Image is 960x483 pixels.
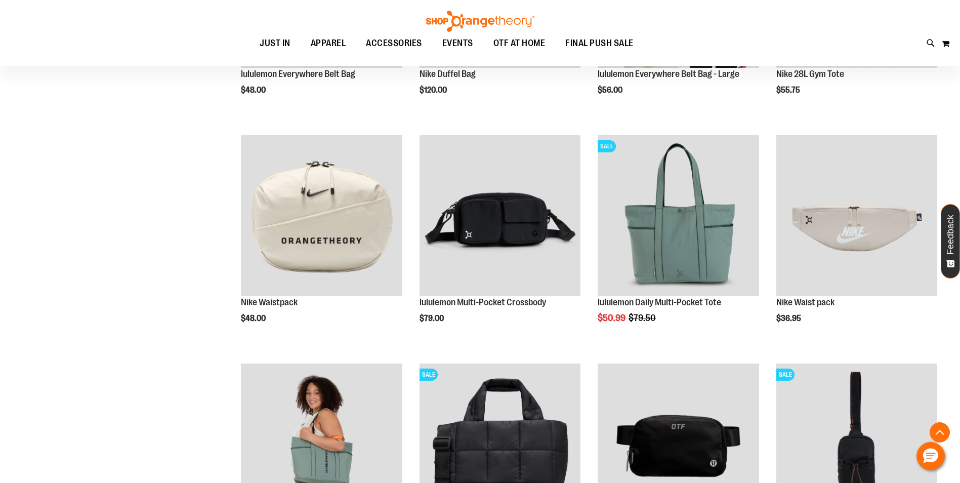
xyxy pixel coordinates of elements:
span: FINAL PUSH SALE [565,32,634,55]
img: lululemon Multi-Pocket Crossbody [420,135,580,296]
span: OTF AT HOME [493,32,546,55]
span: Feedback [946,215,955,255]
span: $36.95 [776,314,803,323]
span: $55.75 [776,86,802,95]
a: lululemon Everywhere Belt Bag [241,69,355,79]
span: $48.00 [241,314,267,323]
div: product [771,130,942,349]
a: Nike Waist pack [776,297,834,307]
button: Feedback - Show survey [941,204,960,278]
a: lululemon Daily Multi-Pocket ToteSALE [598,135,759,298]
img: Shop Orangetheory [425,11,536,32]
span: $50.99 [598,313,627,323]
a: lululemon Daily Multi-Pocket Tote [598,297,721,307]
span: APPAREL [311,32,346,55]
span: $120.00 [420,86,448,95]
a: lululemon Multi-Pocket Crossbody [420,297,546,307]
a: lululemon Everywhere Belt Bag - Large [598,69,739,79]
a: Nike Waistpack [241,135,402,298]
a: ACCESSORIES [356,32,432,55]
div: product [593,130,764,349]
span: $56.00 [598,86,624,95]
a: Nike Duffel Bag [420,69,476,79]
span: $79.00 [420,314,445,323]
span: EVENTS [442,32,473,55]
a: FINAL PUSH SALE [555,32,644,55]
img: lululemon Daily Multi-Pocket Tote [598,135,759,296]
a: OTF AT HOME [483,32,556,55]
span: SALE [420,369,438,381]
a: lululemon Multi-Pocket Crossbody [420,135,580,298]
div: product [236,130,407,349]
a: Main view of 2024 Convention Nike Waistpack [776,135,937,298]
a: Nike Waistpack [241,297,298,307]
span: JUST IN [260,32,290,55]
a: Nike 28L Gym Tote [776,69,844,79]
img: Nike Waistpack [241,135,402,296]
a: JUST IN [249,32,301,55]
img: Main view of 2024 Convention Nike Waistpack [776,135,937,296]
a: EVENTS [432,32,483,55]
span: SALE [776,369,795,381]
span: $48.00 [241,86,267,95]
span: ACCESSORIES [366,32,422,55]
div: product [414,130,586,349]
button: Hello, have a question? Let’s chat. [916,442,945,470]
span: $79.50 [629,313,657,323]
a: APPAREL [301,32,356,55]
span: SALE [598,140,616,152]
button: Back To Top [930,422,950,442]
